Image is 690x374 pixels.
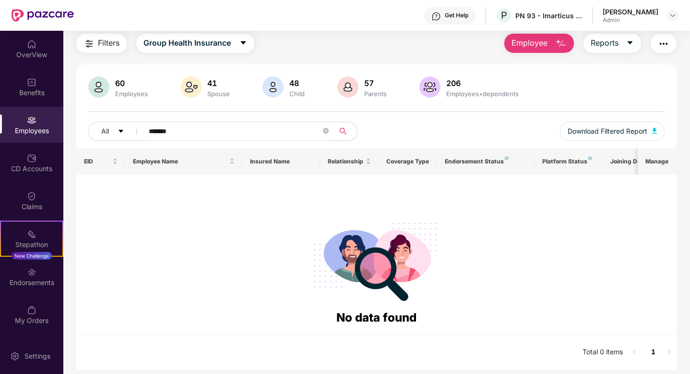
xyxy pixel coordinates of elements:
img: svg+xml;base64,PHN2ZyBpZD0iSGVscC0zMngzMiIgeG1sbnM9Imh0dHA6Ly93d3cudzMub3JnLzIwMDAvc3ZnIiB3aWR0aD... [431,12,441,21]
div: New Challenge [12,252,52,260]
span: caret-down [626,39,634,48]
img: svg+xml;base64,PHN2ZyB4bWxucz0iaHR0cDovL3d3dy53My5vcmcvMjAwMC9zdmciIHhtbG5zOnhsaW5rPSJodHRwOi8vd3... [337,76,358,98]
span: caret-down [118,128,124,136]
span: Employee [512,37,547,49]
button: search [333,122,357,141]
div: Spouse [205,90,232,98]
button: Filters [76,34,127,53]
img: svg+xml;base64,PHN2ZyB4bWxucz0iaHR0cDovL3d3dy53My5vcmcvMjAwMC9zdmciIHhtbG5zOnhsaW5rPSJodHRwOi8vd3... [652,128,657,134]
th: Employee Name [125,149,242,175]
div: 48 [287,78,307,88]
img: New Pazcare Logo [12,9,74,22]
img: svg+xml;base64,PHN2ZyB4bWxucz0iaHR0cDovL3d3dy53My5vcmcvMjAwMC9zdmciIHdpZHRoPSIyNCIgaGVpZ2h0PSIyNC... [658,38,669,50]
div: Platform Status [542,158,595,165]
img: svg+xml;base64,PHN2ZyBpZD0iQmVuZWZpdHMiIHhtbG5zPSJodHRwOi8vd3d3LnczLm9yZy8yMDAwL3N2ZyIgd2lkdGg9Ij... [27,77,36,87]
div: Endorsement Status [445,158,527,165]
img: svg+xml;base64,PHN2ZyB4bWxucz0iaHR0cDovL3d3dy53My5vcmcvMjAwMC9zdmciIHdpZHRoPSIyMSIgaGVpZ2h0PSIyMC... [27,229,36,239]
span: Employee Name [133,158,227,165]
span: left [631,349,637,355]
span: No data found [336,311,416,324]
span: close-circle [323,127,329,136]
button: Download Filtered Report [560,122,665,141]
button: Employee [504,34,574,53]
li: 1 [646,345,661,360]
span: Group Health Insurance [143,37,231,49]
div: Admin [603,16,658,24]
button: left [627,345,642,360]
div: Employees [113,90,150,98]
th: Insured Name [242,149,321,175]
img: svg+xml;base64,PHN2ZyB4bWxucz0iaHR0cDovL3d3dy53My5vcmcvMjAwMC9zdmciIHhtbG5zOnhsaW5rPSJodHRwOi8vd3... [555,38,567,50]
img: svg+xml;base64,PHN2ZyBpZD0iRW1wbG95ZWVzIiB4bWxucz0iaHR0cDovL3d3dy53My5vcmcvMjAwMC9zdmciIHdpZHRoPS... [27,115,36,125]
div: [PERSON_NAME] [603,7,658,16]
span: Relationship [328,158,364,165]
th: Joining Date [603,149,661,175]
img: svg+xml;base64,PHN2ZyB4bWxucz0iaHR0cDovL3d3dy53My5vcmcvMjAwMC9zdmciIHdpZHRoPSIyNCIgaGVpZ2h0PSIyNC... [83,38,95,50]
img: svg+xml;base64,PHN2ZyB4bWxucz0iaHR0cDovL3d3dy53My5vcmcvMjAwMC9zdmciIHdpZHRoPSIyODgiIGhlaWdodD0iMj... [307,211,445,309]
button: Reportscaret-down [583,34,641,53]
span: Reports [591,37,619,49]
img: svg+xml;base64,PHN2ZyBpZD0iRW5kb3JzZW1lbnRzIiB4bWxucz0iaHR0cDovL3d3dy53My5vcmcvMjAwMC9zdmciIHdpZH... [27,267,36,277]
li: Next Page [661,345,677,360]
img: svg+xml;base64,PHN2ZyBpZD0iQ0RfQWNjb3VudHMiIGRhdGEtbmFtZT0iQ0QgQWNjb3VudHMiIHhtbG5zPSJodHRwOi8vd3... [27,153,36,163]
div: Get Help [445,12,468,19]
div: Child [287,90,307,98]
span: right [666,349,672,355]
img: svg+xml;base64,PHN2ZyB4bWxucz0iaHR0cDovL3d3dy53My5vcmcvMjAwMC9zdmciIHhtbG5zOnhsaW5rPSJodHRwOi8vd3... [262,76,284,98]
div: Parents [362,90,389,98]
span: Download Filtered Report [568,126,647,137]
li: Previous Page [627,345,642,360]
div: Settings [22,351,53,361]
div: 206 [444,78,521,88]
button: Group Health Insurancecaret-down [136,34,254,53]
span: All [101,126,109,137]
button: Allcaret-down [88,122,147,141]
span: close-circle [323,128,329,134]
img: svg+xml;base64,PHN2ZyBpZD0iU2V0dGluZy0yMHgyMCIgeG1sbnM9Imh0dHA6Ly93d3cudzMub3JnLzIwMDAvc3ZnIiB3aW... [10,351,20,361]
img: svg+xml;base64,PHN2ZyBpZD0iQ2xhaW0iIHhtbG5zPSJodHRwOi8vd3d3LnczLm9yZy8yMDAwL3N2ZyIgd2lkdGg9IjIwIi... [27,191,36,201]
a: 1 [646,345,661,359]
img: svg+xml;base64,PHN2ZyB4bWxucz0iaHR0cDovL3d3dy53My5vcmcvMjAwMC9zdmciIHdpZHRoPSI4IiBoZWlnaHQ9IjgiIH... [505,156,509,160]
th: Relationship [320,149,379,175]
span: caret-down [239,39,247,48]
img: svg+xml;base64,PHN2ZyB4bWxucz0iaHR0cDovL3d3dy53My5vcmcvMjAwMC9zdmciIHhtbG5zOnhsaW5rPSJodHRwOi8vd3... [180,76,202,98]
button: right [661,345,677,360]
span: Filters [98,37,119,49]
th: Manage [638,149,677,175]
div: 41 [205,78,232,88]
img: svg+xml;base64,PHN2ZyBpZD0iSG9tZSIgeG1sbnM9Imh0dHA6Ly93d3cudzMub3JnLzIwMDAvc3ZnIiB3aWR0aD0iMjAiIG... [27,39,36,49]
div: Employees+dependents [444,90,521,98]
img: svg+xml;base64,PHN2ZyB4bWxucz0iaHR0cDovL3d3dy53My5vcmcvMjAwMC9zdmciIHhtbG5zOnhsaW5rPSJodHRwOi8vd3... [419,76,440,98]
li: Total 0 items [583,345,623,360]
span: EID [84,158,110,165]
img: svg+xml;base64,PHN2ZyB4bWxucz0iaHR0cDovL3d3dy53My5vcmcvMjAwMC9zdmciIHdpZHRoPSI4IiBoZWlnaHQ9IjgiIH... [588,156,592,160]
div: 60 [113,78,150,88]
img: svg+xml;base64,PHN2ZyBpZD0iRHJvcGRvd24tMzJ4MzIiIHhtbG5zPSJodHRwOi8vd3d3LnczLm9yZy8yMDAwL3N2ZyIgd2... [669,12,677,19]
div: Stepathon [1,240,62,249]
img: svg+xml;base64,PHN2ZyB4bWxucz0iaHR0cDovL3d3dy53My5vcmcvMjAwMC9zdmciIHhtbG5zOnhsaW5rPSJodHRwOi8vd3... [88,76,109,98]
span: P [501,10,507,21]
th: EID [76,149,125,175]
th: Coverage Type [379,149,437,175]
span: search [333,127,352,135]
img: svg+xml;base64,PHN2ZyBpZD0iTXlfT3JkZXJzIiBkYXRhLW5hbWU9Ik15IE9yZGVycyIgeG1sbnM9Imh0dHA6Ly93d3cudz... [27,305,36,315]
div: 57 [362,78,389,88]
div: PN 93 - Imarticus Learning Private Limited [515,11,583,20]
